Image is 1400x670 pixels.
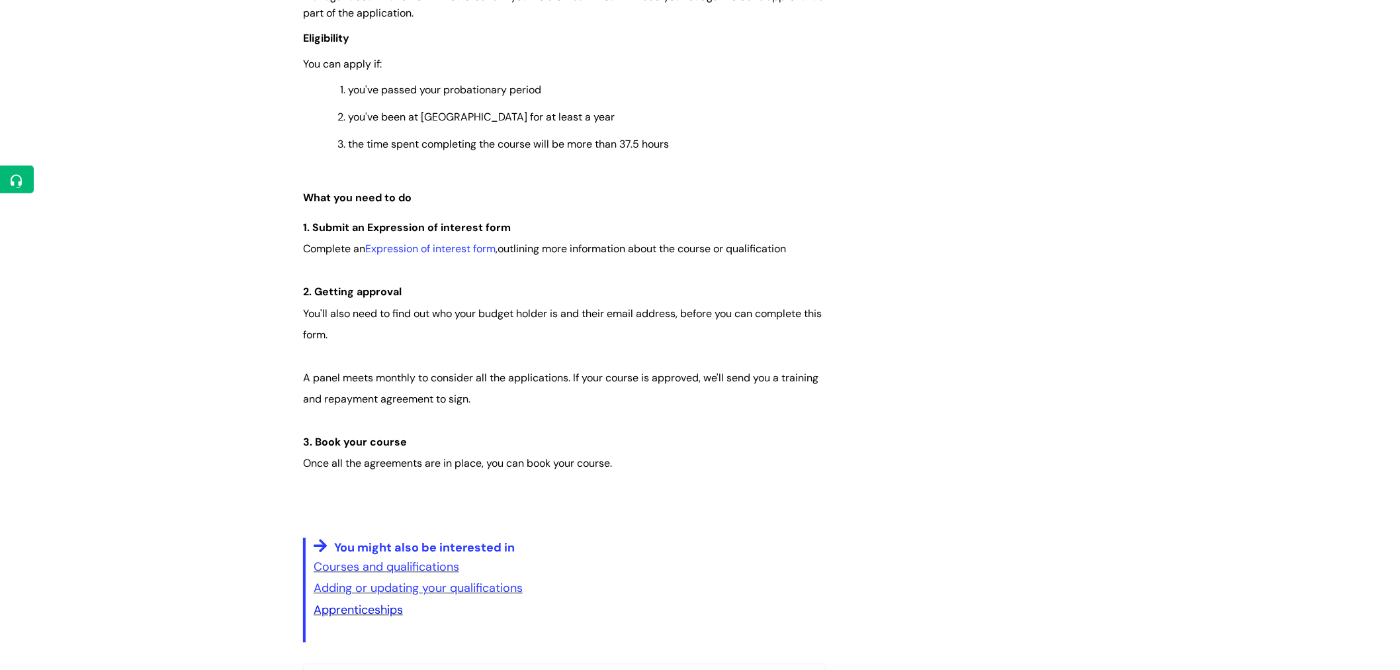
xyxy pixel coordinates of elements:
[303,457,612,471] span: Once all the agreements are in place, you can book your course.
[334,540,515,556] span: You might also be interested in
[303,436,407,450] strong: 3. Book your course
[303,31,349,45] span: Eligibility
[348,137,669,151] span: the time spent completing the course will be more than 37.5 hours
[314,602,403,618] a: Apprenticeships
[303,221,511,235] strong: 1. Submit an Expression of interest form
[303,57,382,71] span: You can apply if:
[303,307,822,342] span: You'll also need to find out who your budget holder is and their email address, before you can co...
[348,110,615,124] span: you've been at [GEOGRAPHIC_DATA] for at least a year
[303,285,402,299] strong: 2. Getting approval
[314,581,523,597] a: Adding or updating your qualifications
[348,83,541,97] span: you've passed your probationary period
[314,559,459,575] a: Courses and qualifications
[365,242,496,256] a: Expression of interest form
[303,242,498,256] span: Complete an ,
[303,191,412,205] span: What you need to do
[303,371,818,407] span: A panel meets monthly to consider all the applications. If your course is approved, we'll send yo...
[498,242,786,256] span: outlining more information about the course or qualification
